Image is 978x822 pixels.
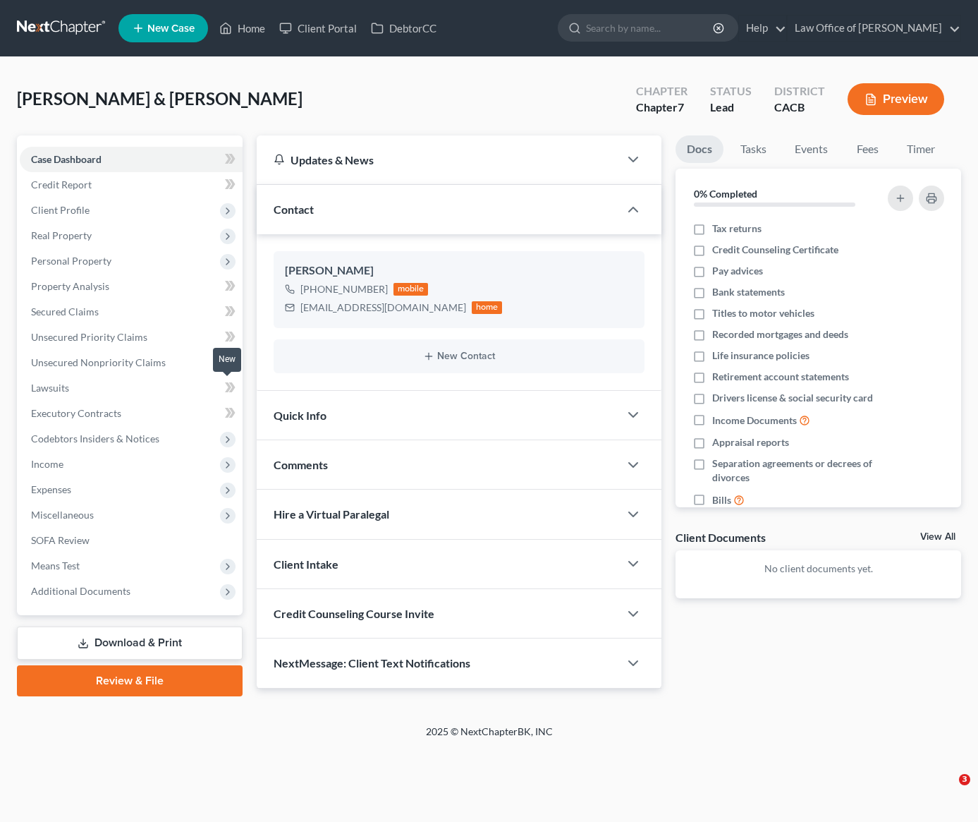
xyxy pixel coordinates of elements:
[712,370,849,384] span: Retirement account statements
[712,285,785,299] span: Bank statements
[20,528,243,553] a: SOFA Review
[274,409,326,422] span: Quick Info
[272,16,364,41] a: Client Portal
[729,135,778,163] a: Tasks
[20,350,243,375] a: Unsecured Nonpriority Claims
[712,493,731,507] span: Bills
[31,509,94,521] span: Miscellaneous
[274,607,434,620] span: Credit Counseling Course Invite
[31,560,80,572] span: Means Test
[274,458,328,471] span: Comments
[274,656,470,670] span: NextMessage: Client Text Notifications
[739,16,786,41] a: Help
[694,188,757,200] strong: 0% Completed
[712,349,809,363] span: Life insurance policies
[31,356,166,368] span: Unsecured Nonpriority Claims
[364,16,444,41] a: DebtorCC
[17,88,302,109] span: [PERSON_NAME] & [PERSON_NAME]
[274,557,338,571] span: Client Intake
[212,16,272,41] a: Home
[20,401,243,426] a: Executory Contracts
[710,83,752,99] div: Status
[774,83,825,99] div: District
[896,135,946,163] a: Timer
[31,483,71,495] span: Expenses
[213,348,241,371] div: New
[788,16,960,41] a: Law Office of [PERSON_NAME]
[31,306,99,318] span: Secured Claims
[87,725,891,750] div: 2025 © NextChapterBK, INC
[676,530,766,545] div: Client Documents
[31,382,69,394] span: Lawsuits
[920,532,955,542] a: View All
[710,99,752,116] div: Lead
[31,534,90,546] span: SOFA Review
[274,152,603,167] div: Updates & News
[712,391,873,405] span: Drivers license & social security card
[783,135,839,163] a: Events
[31,407,121,419] span: Executory Contracts
[31,179,92,191] span: Credit Report
[20,325,243,350] a: Unsecured Priority Claims
[678,100,684,114] span: 7
[31,204,90,216] span: Client Profile
[712,327,848,342] span: Recorded mortgages and deeds
[147,23,195,34] span: New Case
[712,222,762,236] span: Tax returns
[20,172,243,198] a: Credit Report
[20,274,243,299] a: Property Analysis
[712,306,814,320] span: Titles to motor vehicles
[17,665,243,696] a: Review & File
[31,458,63,470] span: Income
[586,15,715,41] input: Search by name...
[676,135,723,163] a: Docs
[20,299,243,325] a: Secured Claims
[712,435,789,449] span: Appraisal reports
[274,203,314,216] span: Contact
[845,135,890,163] a: Fees
[274,507,389,521] span: Hire a Virtual Paralegal
[31,331,147,343] span: Unsecured Priority Claims
[17,627,243,660] a: Download & Print
[848,83,944,115] button: Preview
[300,301,466,315] div: [EMAIL_ADDRESS][DOMAIN_NAME]
[393,283,429,296] div: mobile
[636,83,687,99] div: Chapter
[285,351,634,362] button: New Contact
[31,280,109,292] span: Property Analysis
[31,153,102,165] span: Case Dashboard
[472,301,503,314] div: home
[959,774,970,785] span: 3
[712,243,838,257] span: Credit Counseling Certificate
[31,433,159,445] span: Codebtors Insiders & Notices
[31,585,130,597] span: Additional Documents
[20,147,243,172] a: Case Dashboard
[285,262,634,279] div: [PERSON_NAME]
[20,375,243,401] a: Lawsuits
[31,229,92,241] span: Real Property
[636,99,687,116] div: Chapter
[712,264,763,278] span: Pay advices
[300,282,388,296] div: [PHONE_NUMBER]
[774,99,825,116] div: CACB
[712,457,878,485] span: Separation agreements or decrees of divorces
[930,774,964,808] iframe: Intercom live chat
[712,413,797,428] span: Income Documents
[31,255,111,267] span: Personal Property
[687,562,950,576] p: No client documents yet.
